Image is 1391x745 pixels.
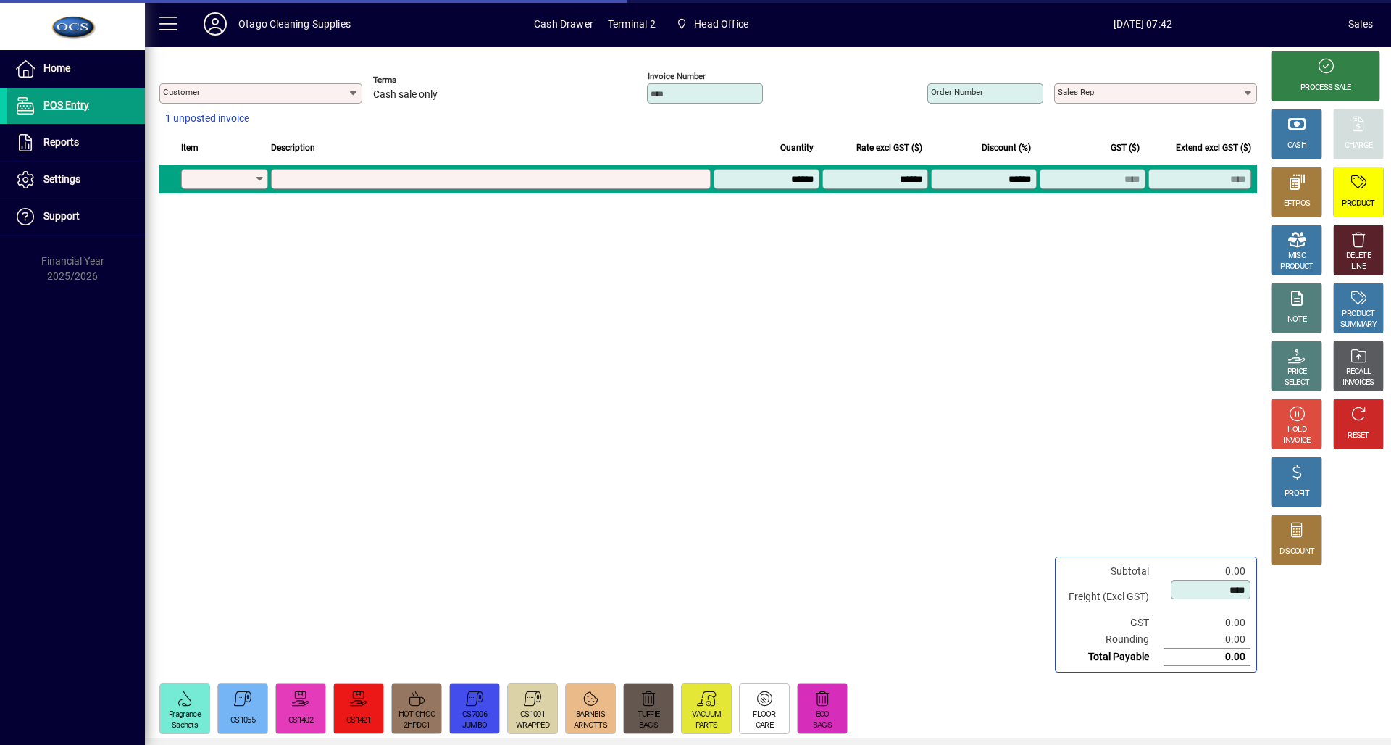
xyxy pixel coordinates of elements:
[163,87,200,97] mat-label: Customer
[288,715,313,726] div: CS1402
[1287,141,1306,151] div: CASH
[1348,12,1373,36] div: Sales
[1164,631,1250,649] td: 0.00
[159,106,255,132] button: 1 unposted invoice
[165,111,249,126] span: 1 unposted invoice
[1061,615,1164,631] td: GST
[462,709,487,720] div: CS7006
[462,720,488,731] div: JUMBO
[1164,615,1250,631] td: 0.00
[192,11,238,37] button: Profile
[982,140,1031,156] span: Discount (%)
[181,140,199,156] span: Item
[670,11,754,37] span: Head Office
[753,709,776,720] div: FLOOR
[1279,546,1314,557] div: DISCOUNT
[238,12,351,36] div: Otago Cleaning Supplies
[7,199,145,235] a: Support
[346,715,371,726] div: CS1421
[43,99,89,111] span: POS Entry
[1285,378,1310,388] div: SELECT
[1283,436,1310,446] div: INVOICE
[43,136,79,148] span: Reports
[756,720,773,731] div: CARE
[230,715,255,726] div: CS1055
[1061,580,1164,615] td: Freight (Excl GST)
[1348,430,1369,441] div: RESET
[1285,488,1309,499] div: PROFIT
[1287,367,1307,378] div: PRICE
[1176,140,1251,156] span: Extend excl GST ($)
[574,720,607,731] div: ARNOTTS
[172,720,198,731] div: Sachets
[534,12,593,36] span: Cash Drawer
[937,12,1348,36] span: [DATE] 07:42
[856,140,922,156] span: Rate excl GST ($)
[1164,649,1250,666] td: 0.00
[7,125,145,161] a: Reports
[1284,199,1311,209] div: EFTPOS
[1061,631,1164,649] td: Rounding
[516,720,549,731] div: WRAPPED
[398,709,435,720] div: HOT CHOC
[1345,141,1373,151] div: CHARGE
[816,709,830,720] div: ECO
[638,709,660,720] div: TUFFIE
[1058,87,1094,97] mat-label: Sales rep
[1061,649,1164,666] td: Total Payable
[639,720,658,731] div: BAGS
[1111,140,1140,156] span: GST ($)
[43,173,80,185] span: Settings
[692,709,722,720] div: VACUUM
[576,709,605,720] div: 8ARNBIS
[1342,378,1374,388] div: INVOICES
[1346,251,1371,262] div: DELETE
[1346,367,1371,378] div: RECALL
[1164,563,1250,580] td: 0.00
[1061,563,1164,580] td: Subtotal
[7,162,145,198] a: Settings
[694,12,748,36] span: Head Office
[1351,262,1366,272] div: LINE
[43,210,80,222] span: Support
[648,71,706,81] mat-label: Invoice number
[780,140,814,156] span: Quantity
[1300,83,1351,93] div: PROCESS SALE
[1287,315,1306,325] div: NOTE
[404,720,430,731] div: 2HPDC1
[1340,320,1377,330] div: SUMMARY
[813,720,832,731] div: BAGS
[271,140,315,156] span: Description
[373,75,460,85] span: Terms
[7,51,145,87] a: Home
[1342,309,1374,320] div: PRODUCT
[520,709,545,720] div: CS1001
[608,12,656,36] span: Terminal 2
[931,87,983,97] mat-label: Order number
[43,62,70,74] span: Home
[373,89,438,101] span: Cash sale only
[695,720,718,731] div: PARTS
[1287,425,1306,436] div: HOLD
[169,709,201,720] div: Fragrance
[1280,262,1313,272] div: PRODUCT
[1342,199,1374,209] div: PRODUCT
[1288,251,1306,262] div: MISC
